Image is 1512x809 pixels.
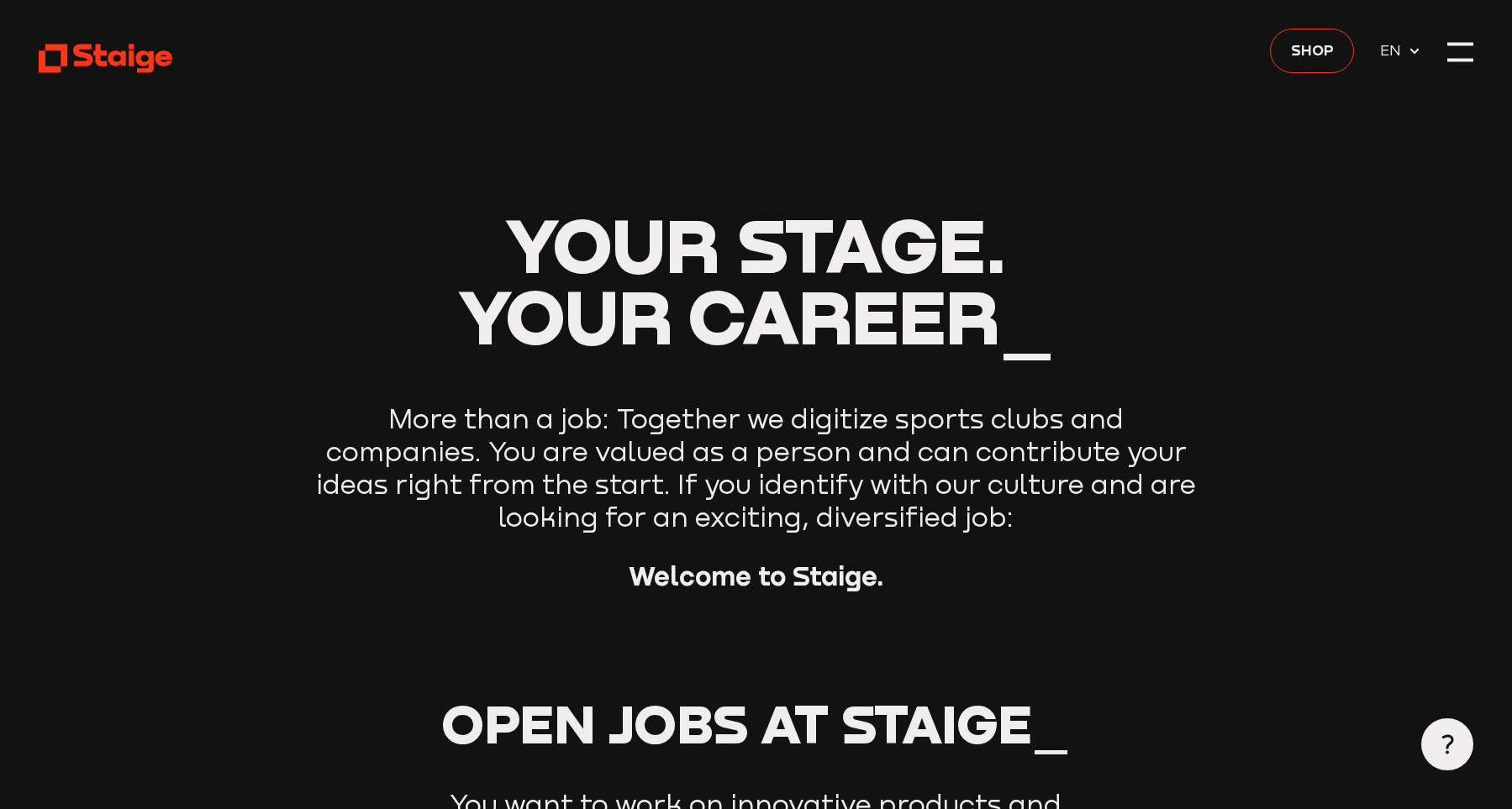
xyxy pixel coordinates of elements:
[1270,29,1353,72] a: Shop
[761,691,1070,755] span: at Staige_
[629,559,884,591] strong: Welcome to Staige.
[1291,39,1334,61] span: Shop
[458,198,1054,361] span: Your stage. Your career_
[442,691,748,755] span: Open Jobs
[315,403,1198,533] p: More than a job: Together we digitize sports clubs and companies. You are valued as a person and ...
[1380,39,1408,62] span: EN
